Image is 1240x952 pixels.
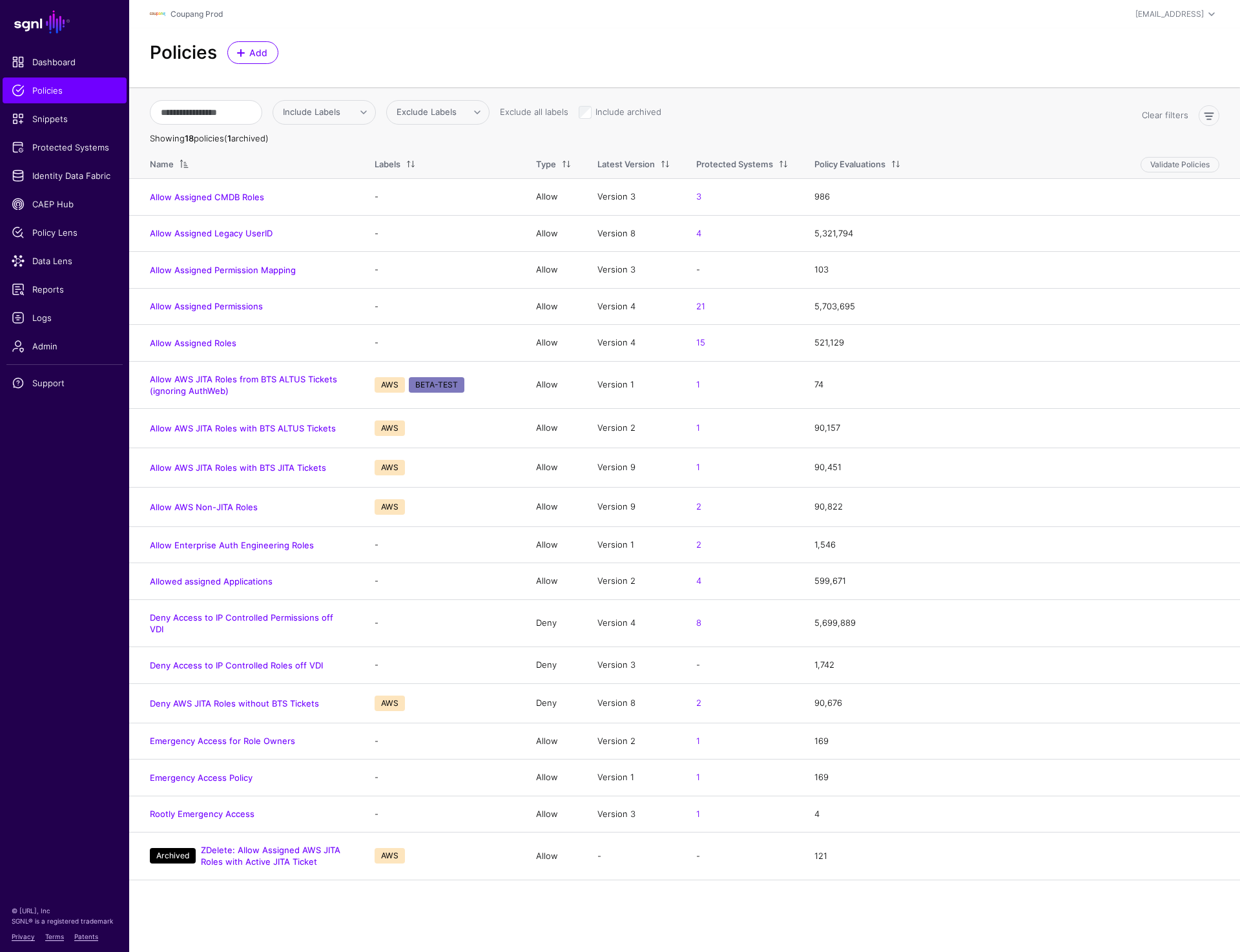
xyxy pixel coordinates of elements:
a: Rootly Emergency Access [150,809,254,819]
td: - [362,526,523,563]
td: - [362,647,523,684]
div: Name [150,158,174,171]
a: 1 [696,462,700,472]
td: 4 [801,796,1240,833]
span: Admin [12,340,118,353]
p: SGNL® is a registered trademark [12,916,118,926]
td: Version 4 [584,599,683,647]
a: Allow AWS JITA Roles with BTS ALTUS Tickets [150,423,336,433]
a: Privacy [12,933,35,940]
a: Policy Lens [3,220,127,245]
a: Allow Assigned Permissions [150,301,263,311]
td: Version 3 [584,796,683,833]
a: 21 [696,301,705,311]
span: Data Lens [12,254,118,267]
td: - [683,647,801,684]
div: Protected Systems [696,158,773,171]
td: - [362,325,523,362]
img: svg+xml;base64,PHN2ZyBpZD0iTG9nbyIgeG1sbnM9Imh0dHA6Ly93d3cudzMub3JnLzIwMDAvc3ZnIiB3aWR0aD0iMTIxLj... [150,6,165,22]
td: - [362,288,523,325]
td: - [683,833,801,880]
td: Allow [523,361,584,408]
span: Exclude Labels [397,107,457,117]
span: Logs [12,311,118,324]
td: 90,676 [801,683,1240,723]
td: Version 9 [584,487,683,526]
a: Emergency Access for Role Owners [150,736,295,746]
th: Showing policies ( archived) [129,132,1240,145]
a: 1 [696,809,700,819]
a: Policies [3,78,127,103]
a: Add [227,41,278,64]
a: Allow Assigned CMDB Roles [150,192,264,202]
td: 5,321,794 [801,215,1240,252]
td: Version 2 [584,723,683,760]
span: Protected Systems [12,141,118,154]
td: 74 [801,361,1240,408]
td: Version 1 [584,526,683,563]
td: 5,699,889 [801,599,1240,647]
td: Allow [523,325,584,362]
td: 1,546 [801,526,1240,563]
a: Exclude all labels [500,107,568,117]
td: Deny [523,599,584,647]
h2: Policies [150,42,217,64]
a: Terms [45,933,64,940]
span: AWS [375,377,405,393]
td: - [683,252,801,289]
a: Allow Assigned Permission Mapping [150,265,296,275]
td: Allow [523,526,584,563]
span: Policy Lens [12,226,118,239]
a: 1 [696,736,700,746]
td: Allow [523,179,584,216]
a: Allow Assigned Roles [150,338,236,348]
a: 1 [696,422,700,433]
label: Include archived [595,106,661,119]
a: Allow Assigned Legacy UserID [150,228,273,238]
a: 2 [696,539,701,550]
strong: 1 [227,133,231,143]
a: Reports [3,276,127,302]
td: Version 1 [584,361,683,408]
div: Policy Evaluations [814,158,885,171]
a: SGNL [8,8,121,36]
div: Latest Version [597,158,655,171]
td: Allow [523,408,584,448]
a: Deny Access to IP Controlled Roles off VDI [150,660,323,670]
a: Allow Enterprise Auth Engineering Roles [150,540,314,550]
button: Validate Policies [1141,157,1219,172]
a: 3 [696,191,701,202]
span: Support [12,377,118,389]
a: Patents [74,933,98,940]
td: Allow [523,723,584,760]
td: Version 8 [584,683,683,723]
a: Clear filters [1142,110,1188,120]
a: Allowed assigned Applications [150,576,273,586]
span: CAEP Hub [12,198,118,211]
a: CAEP Hub [3,191,127,217]
td: Allow [523,796,584,833]
td: - [362,723,523,760]
a: 2 [696,501,701,512]
a: Data Lens [3,248,127,274]
a: Coupang Prod [170,9,223,19]
td: - [362,563,523,600]
td: - [362,179,523,216]
a: Dashboard [3,49,127,75]
td: Version 8 [584,215,683,252]
a: Deny AWS JITA Roles without BTS Tickets [150,698,319,709]
td: Allow [523,760,584,796]
td: 121 [801,833,1240,880]
td: Version 4 [584,325,683,362]
strong: 18 [185,133,194,143]
div: Type [536,158,556,171]
td: - [362,252,523,289]
td: Allow [523,833,584,880]
span: Archived [150,848,196,864]
td: - [362,215,523,252]
a: 1 [696,772,700,782]
td: Version 4 [584,288,683,325]
a: Allow AWS JITA Roles from BTS ALTUS Tickets (ignoring AuthWeb) [150,374,337,396]
a: 8 [696,617,701,628]
td: - [362,760,523,796]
